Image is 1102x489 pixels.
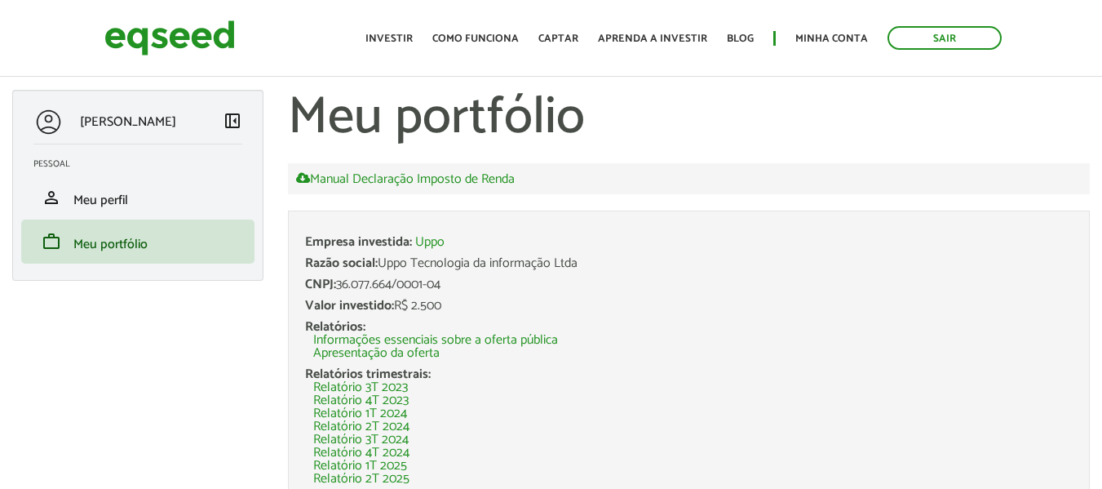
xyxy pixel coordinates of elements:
a: Relatório 2T 2025 [313,473,409,486]
a: Relatório 4T 2024 [313,447,409,460]
span: person [42,188,61,207]
a: Aprenda a investir [598,33,707,44]
a: Relatório 3T 2023 [313,381,408,394]
a: Blog [727,33,754,44]
a: personMeu perfil [33,188,242,207]
a: Relatório 3T 2024 [313,433,409,447]
span: Empresa investida: [305,231,412,253]
a: Minha conta [795,33,868,44]
li: Meu portfólio [21,220,254,264]
span: Meu portfólio [73,233,148,256]
h1: Meu portfólio [288,90,1090,147]
a: Colapsar menu [223,111,242,134]
a: Relatório 4T 2023 [313,394,409,407]
a: Relatório 2T 2024 [313,420,409,433]
img: EqSeed [104,16,235,60]
li: Meu perfil [21,176,254,220]
span: Meu perfil [73,189,128,211]
span: Relatórios: [305,316,365,338]
div: 36.077.664/0001-04 [305,278,1073,291]
a: Como funciona [432,33,519,44]
div: R$ 2.500 [305,300,1073,313]
span: work [42,232,61,251]
span: left_panel_close [223,111,242,131]
a: workMeu portfólio [33,232,242,251]
div: Uppo Tecnologia da informação Ltda [305,257,1073,270]
a: Manual Declaração Imposto de Renda [296,171,515,186]
span: Relatórios trimestrais: [305,363,431,385]
a: Apresentação da oferta [313,347,440,360]
span: Razão social: [305,252,378,274]
a: Informações essenciais sobre a oferta pública [313,334,558,347]
span: CNPJ: [305,273,336,296]
a: Investir [365,33,413,44]
h2: Pessoal [33,159,254,169]
span: Valor investido: [305,295,394,317]
a: Relatório 1T 2024 [313,407,407,420]
a: Uppo [415,236,445,249]
p: [PERSON_NAME] [80,114,176,130]
a: Sair [887,26,1002,50]
a: Relatório 1T 2025 [313,460,407,473]
a: Captar [538,33,578,44]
